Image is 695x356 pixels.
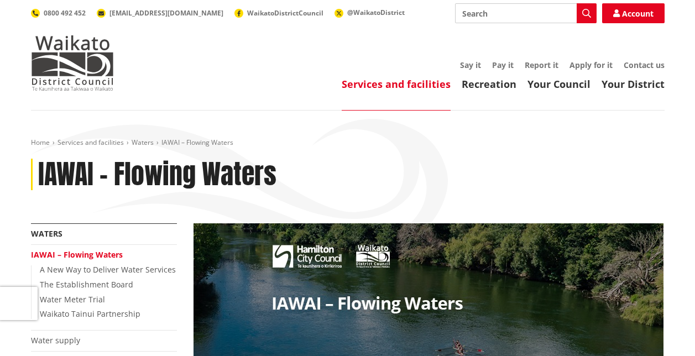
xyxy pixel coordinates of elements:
a: Waikato Tainui Partnership [40,308,140,319]
a: A New Way to Deliver Water Services [40,264,176,275]
a: Water supply [31,335,80,345]
a: Report it [525,60,558,70]
a: Say it [460,60,481,70]
h1: IAWAI – Flowing Waters [38,159,276,191]
a: Services and facilities [342,77,451,91]
a: [EMAIL_ADDRESS][DOMAIN_NAME] [97,8,223,18]
a: Waters [31,228,62,239]
a: Water Meter Trial [40,294,105,305]
span: @WaikatoDistrict [347,8,405,17]
a: 0800 492 452 [31,8,86,18]
a: Pay it [492,60,514,70]
a: IAWAI – Flowing Waters [31,249,123,260]
a: WaikatoDistrictCouncil [234,8,323,18]
a: The Establishment Board [40,279,133,290]
a: Home [31,138,50,147]
a: Recreation [462,77,516,91]
span: [EMAIL_ADDRESS][DOMAIN_NAME] [109,8,223,18]
a: Apply for it [569,60,613,70]
a: Waters [132,138,154,147]
a: Your District [602,77,665,91]
span: WaikatoDistrictCouncil [247,8,323,18]
a: Services and facilities [58,138,124,147]
input: Search input [455,3,597,23]
span: IAWAI – Flowing Waters [161,138,233,147]
a: @WaikatoDistrict [335,8,405,17]
img: Waikato District Council - Te Kaunihera aa Takiwaa o Waikato [31,35,114,91]
a: Contact us [624,60,665,70]
nav: breadcrumb [31,138,665,148]
span: 0800 492 452 [44,8,86,18]
a: Account [602,3,665,23]
a: Your Council [527,77,591,91]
